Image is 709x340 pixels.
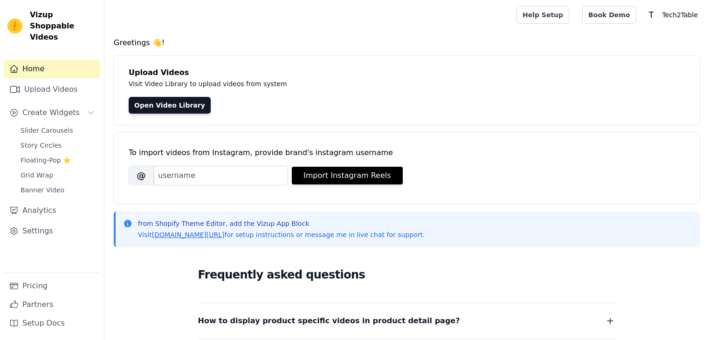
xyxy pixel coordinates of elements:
[4,80,100,99] a: Upload Videos
[129,67,685,78] h4: Upload Videos
[129,147,685,158] div: To import videos from Instagram, provide brand's instagram username
[582,6,636,24] a: Book Demo
[15,124,100,137] a: Slider Carousels
[4,314,100,333] a: Setup Docs
[4,103,100,122] button: Create Widgets
[644,7,702,23] button: T Tech2Table
[21,156,71,165] span: Floating-Pop ⭐
[4,60,100,78] a: Home
[21,126,73,135] span: Slider Carousels
[4,222,100,240] a: Settings
[198,265,616,284] h2: Frequently asked questions
[129,97,211,114] a: Open Video Library
[114,37,700,48] h4: Greetings 👋!
[516,6,569,24] a: Help Setup
[648,10,654,20] text: T
[659,7,702,23] p: Tech2Table
[15,184,100,197] a: Banner Video
[154,166,288,185] input: username
[30,9,96,43] span: Vizup Shoppable Videos
[21,141,62,150] span: Story Circles
[21,170,53,180] span: Grid Wrap
[198,314,616,327] button: How to display product specific videos in product detail page?
[22,107,80,118] span: Create Widgets
[15,169,100,182] a: Grid Wrap
[4,277,100,295] a: Pricing
[129,166,154,185] span: @
[21,185,64,195] span: Banner Video
[15,154,100,167] a: Floating-Pop ⭐
[292,167,403,184] button: Import Instagram Reels
[129,78,546,89] p: Visit Video Library to upload videos from system
[4,295,100,314] a: Partners
[138,219,425,228] p: from Shopify Theme Editor, add the Vizup App Block
[152,231,225,238] a: [DOMAIN_NAME][URL]
[4,201,100,220] a: Analytics
[138,230,425,239] p: Visit for setup instructions or message me in live chat for support.
[15,139,100,152] a: Story Circles
[198,314,460,327] span: How to display product specific videos in product detail page?
[7,19,22,34] img: Vizup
